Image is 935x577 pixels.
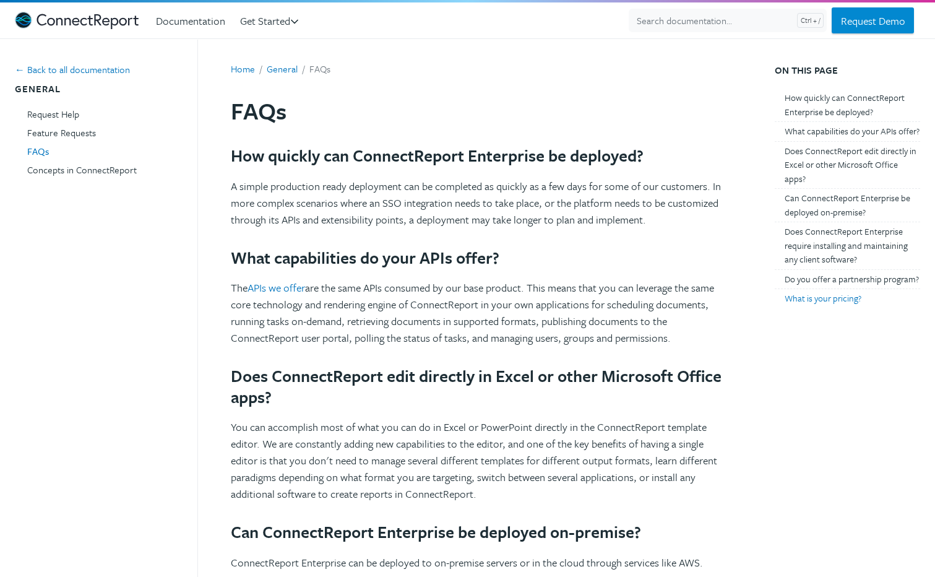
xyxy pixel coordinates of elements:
[231,188,727,269] h3: What capabilities do your APIs offer?
[231,462,727,543] h3: Can ConnectReport Enterprise be deployed on-premise?
[27,124,197,141] a: Feature Requests
[27,161,197,178] a: Concepts in ConnectReport
[240,10,308,32] a: Get Started
[231,554,727,571] p: ConnectReport Enterprise can be deployed to on-premise servers or in the cloud through services l...
[231,61,727,76] nav: breadcrumb
[15,12,139,29] img: connectreport-logo-dark.svg
[231,62,255,76] a: Home
[785,143,920,188] a: Does ConnectReport edit directly in Excel or other Microsoft Office apps?
[231,279,727,346] p: The are the same APIs consumed by our base product. This means that you can leverage the same cor...
[15,9,139,32] a: ConnectReport Support
[15,40,197,241] nav: Main navigation
[785,223,920,268] a: Does ConnectReport Enterprise require installing and maintaining any client software?
[231,86,727,167] h3: How quickly can ConnectReport Enterprise be deployed?
[231,96,727,126] h1: FAQs
[629,9,827,32] input: Search documentation...
[298,61,330,76] li: FAQs
[231,419,727,502] p: You can accomplish most of what you can do in Excel or PowerPoint directly in the ConnectReport t...
[832,7,914,33] a: Request Demo
[156,10,235,32] a: Documentation
[785,290,920,307] a: What is your pricing?
[267,62,298,76] a: General
[760,40,935,577] nav: Secondary navigation
[27,142,197,160] a: FAQs
[775,51,905,76] h3: On this page
[248,280,305,295] a: APIs we offer
[231,178,727,228] p: A simple production ready deployment can be completed as quickly as a few days for some of our cu...
[231,306,727,407] h3: Does ConnectReport edit directly in Excel or other Microsoft Office apps?
[785,123,920,140] a: What capabilities do your APIs offer?
[785,190,920,220] a: Can ConnectReport Enterprise be deployed on-premise?
[15,63,130,76] a: ← Back to all documentation
[27,105,197,123] a: Request Help
[785,90,920,120] a: How quickly can ConnectReport Enterprise be deployed?
[785,271,920,288] a: Do you offer a partnership program?
[15,81,197,96] p: General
